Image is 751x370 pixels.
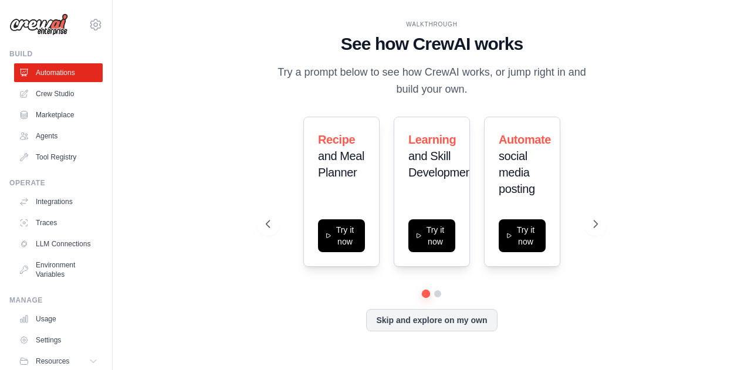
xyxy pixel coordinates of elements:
[14,235,103,253] a: LLM Connections
[14,84,103,103] a: Crew Studio
[9,49,103,59] div: Build
[14,127,103,145] a: Agents
[499,133,551,146] span: Automate
[9,178,103,188] div: Operate
[266,33,598,55] h1: See how CrewAI works
[14,213,103,232] a: Traces
[14,63,103,82] a: Automations
[408,133,456,146] span: Learning
[9,13,68,36] img: Logo
[408,219,455,252] button: Try it now
[14,310,103,328] a: Usage
[36,357,69,366] span: Resources
[9,296,103,305] div: Manage
[266,64,598,99] p: Try a prompt below to see how CrewAI works, or jump right in and build your own.
[499,150,535,195] span: social media posting
[14,106,103,124] a: Marketplace
[14,331,103,349] a: Settings
[408,150,475,179] span: and Skill Development
[266,20,598,29] div: WALKTHROUGH
[366,309,497,331] button: Skip and explore on my own
[499,219,546,252] button: Try it now
[14,192,103,211] a: Integrations
[318,219,365,252] button: Try it now
[318,133,355,146] span: Recipe
[14,256,103,284] a: Environment Variables
[318,150,364,179] span: and Meal Planner
[14,148,103,167] a: Tool Registry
